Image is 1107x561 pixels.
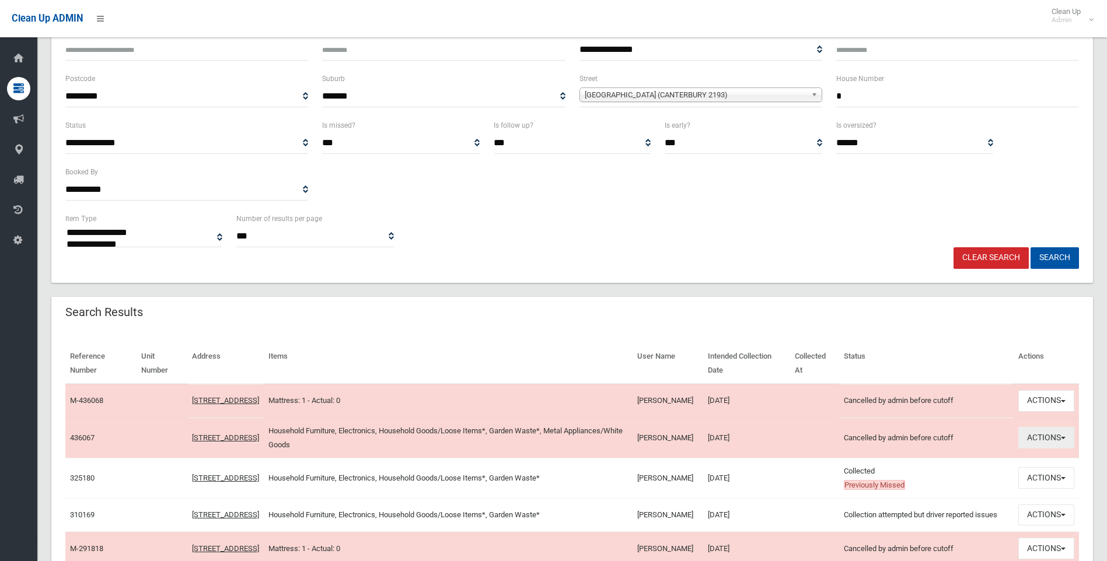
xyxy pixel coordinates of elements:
a: [STREET_ADDRESS] [192,433,259,442]
th: Items [264,343,633,384]
th: Status [839,343,1014,384]
th: Intended Collection Date [703,343,790,384]
label: Number of results per page [236,212,322,225]
td: [PERSON_NAME] [633,458,703,498]
span: Previously Missed [844,480,905,490]
label: Booked By [65,166,98,178]
button: Actions [1018,538,1074,559]
td: Cancelled by admin before cutoff [839,418,1014,458]
button: Actions [1018,390,1074,412]
th: User Name [633,343,703,384]
td: [PERSON_NAME] [633,418,703,458]
span: Clean Up ADMIN [12,13,83,24]
th: Unit Number [137,343,187,384]
a: Clear Search [954,247,1029,269]
td: Household Furniture, Electronics, Household Goods/Loose Items*, Garden Waste* [264,498,633,532]
td: [DATE] [703,458,790,498]
label: Postcode [65,72,95,85]
a: [STREET_ADDRESS] [192,510,259,519]
label: Is missed? [322,119,355,132]
td: [PERSON_NAME] [633,498,703,532]
th: Reference Number [65,343,137,384]
td: [DATE] [703,384,790,418]
a: M-291818 [70,544,103,553]
th: Address [187,343,264,384]
td: [DATE] [703,498,790,532]
a: 436067 [70,433,95,442]
td: Cancelled by admin before cutoff [839,384,1014,418]
a: 325180 [70,474,95,482]
label: Is early? [665,119,690,132]
a: M-436068 [70,396,103,405]
span: [GEOGRAPHIC_DATA] (CANTERBURY 2193) [585,88,806,102]
label: Item Type [65,212,96,225]
button: Search [1031,247,1079,269]
button: Actions [1018,504,1074,526]
label: House Number [836,72,884,85]
td: Household Furniture, Electronics, Household Goods/Loose Items*, Garden Waste*, Metal Appliances/W... [264,418,633,458]
header: Search Results [51,301,157,324]
label: Status [65,119,86,132]
a: [STREET_ADDRESS] [192,474,259,482]
td: Mattress: 1 - Actual: 0 [264,384,633,418]
button: Actions [1018,467,1074,489]
td: [DATE] [703,418,790,458]
small: Admin [1052,16,1081,24]
td: Collected [839,458,1014,498]
span: Clean Up [1046,7,1092,24]
button: Actions [1018,427,1074,448]
td: [PERSON_NAME] [633,384,703,418]
td: Collection attempted but driver reported issues [839,498,1014,532]
a: [STREET_ADDRESS] [192,544,259,553]
th: Collected At [790,343,839,384]
label: Street [579,72,598,85]
label: Suburb [322,72,345,85]
th: Actions [1014,343,1079,384]
td: Household Furniture, Electronics, Household Goods/Loose Items*, Garden Waste* [264,458,633,498]
label: Is follow up? [494,119,533,132]
a: 310169 [70,510,95,519]
a: [STREET_ADDRESS] [192,396,259,405]
label: Is oversized? [836,119,876,132]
